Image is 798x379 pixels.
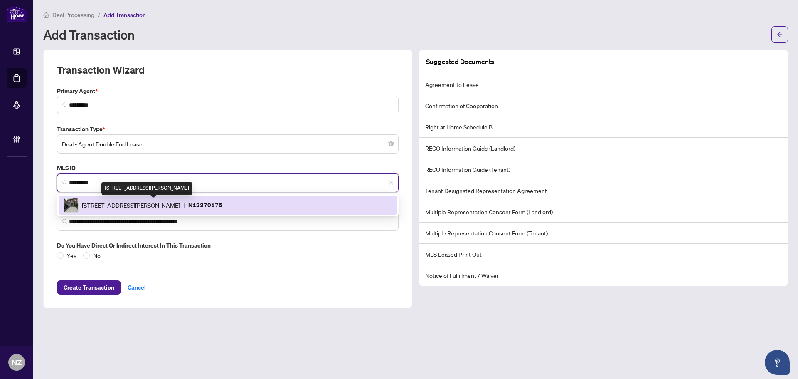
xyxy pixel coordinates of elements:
label: Primary Agent [57,87,399,96]
div: [STREET_ADDRESS][PERSON_NAME] [101,182,192,195]
label: Transaction Type [57,124,399,134]
span: Cancel [128,281,146,294]
h1: Add Transaction [43,28,135,41]
span: Create Transaction [64,281,114,294]
li: Multiple Representation Consent Form (Landlord) [419,201,788,223]
span: Add Transaction [103,11,146,19]
label: MLS ID [57,163,399,173]
span: close [389,180,394,185]
li: RECO Information Guide (Landlord) [419,138,788,159]
li: RECO Information Guide (Tenant) [419,159,788,180]
article: Suggested Documents [426,57,494,67]
li: MLS Leased Print Out [419,244,788,265]
span: close-circle [389,141,394,146]
span: Yes [64,251,80,260]
img: logo [7,6,27,22]
h2: Transaction Wizard [57,63,145,77]
li: Right at Home Schedule B [419,116,788,138]
img: search_icon [62,219,67,224]
li: / [98,10,100,20]
span: NZ [12,357,22,368]
span: Deal Processing [52,11,94,19]
img: search_icon [62,180,67,185]
span: arrow-left [777,32,783,37]
li: Notice of Fulfillment / Waiver [419,265,788,286]
span: home [43,12,49,18]
li: Tenant Designated Representation Agreement [419,180,788,201]
span: No [90,251,104,260]
button: Cancel [121,280,153,295]
label: Do you have direct or indirect interest in this transaction [57,241,399,250]
button: Create Transaction [57,280,121,295]
label: Property Address [57,202,399,211]
button: Open asap [765,350,790,375]
li: Multiple Representation Consent Form (Tenant) [419,223,788,244]
img: search_icon [62,102,67,107]
span: Deal - Agent Double End Lease [62,136,394,152]
li: Confirmation of Cooperation [419,95,788,116]
li: Agreement to Lease [419,74,788,95]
